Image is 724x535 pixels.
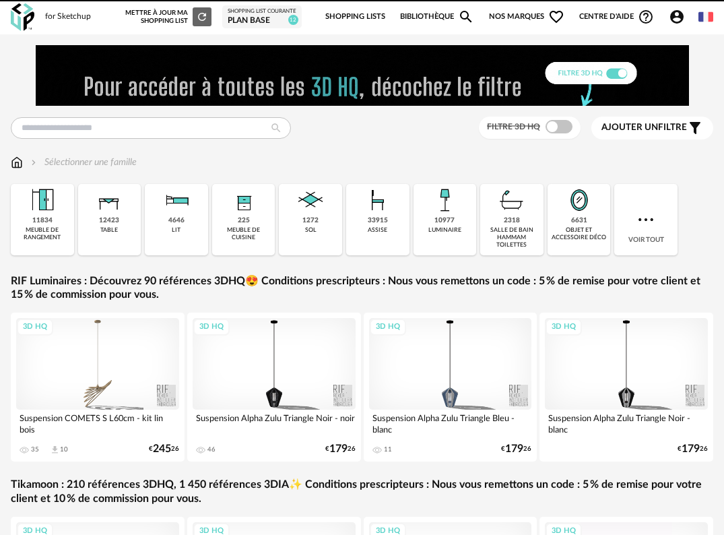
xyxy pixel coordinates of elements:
[325,445,356,453] div: € 26
[228,8,296,26] a: Shopping List courante plan base 12
[153,445,171,453] span: 245
[591,117,713,139] button: Ajouter unfiltre Filter icon
[11,274,713,303] a: RIF Luminaires : Découvrez 90 références 3DHQ😍 Conditions prescripteurs : Nous vous remettons un ...
[100,226,118,234] div: table
[93,184,125,216] img: Table.png
[302,216,319,225] div: 1272
[172,226,180,234] div: lit
[505,445,523,453] span: 179
[15,226,70,242] div: meuble de rangement
[238,216,250,225] div: 225
[11,156,23,169] img: svg+xml;base64,PHN2ZyB3aWR0aD0iMTYiIGhlaWdodD0iMTciIHZpZXdCb3g9IjAgMCAxNiAxNyIgZmlsbD0ibm9uZSIgeG...
[487,123,540,131] span: Filtre 3D HQ
[368,216,388,225] div: 33915
[687,120,703,136] span: Filter icon
[228,15,296,26] div: plan base
[11,313,185,462] a: 3D HQ Suspension COMETS S L60cm - kit lin bois 35 Download icon 10 €24526
[678,445,708,453] div: € 26
[601,122,687,133] span: filtre
[294,184,327,216] img: Sol.png
[11,478,713,506] a: Tikamoon : 210 références 3DHQ, 1 450 références 3DIA✨ Conditions prescripteurs : Nous vous remet...
[26,184,59,216] img: Meuble%20de%20rangement.png
[325,3,385,31] a: Shopping Lists
[50,445,60,455] span: Download icon
[193,410,356,437] div: Suspension Alpha Zulu Triangle Noir - noir
[45,11,91,22] div: for Sketchup
[571,216,587,225] div: 6631
[216,226,271,242] div: meuble de cuisine
[484,226,539,249] div: salle de bain hammam toilettes
[489,3,564,31] span: Nos marques
[28,156,137,169] div: Sélectionner une famille
[434,216,455,225] div: 10977
[458,9,474,25] span: Magnify icon
[36,45,689,106] img: FILTRE%20HQ%20NEW_V1%20(4).gif
[496,184,528,216] img: Salle%20de%20bain.png
[28,156,39,169] img: svg+xml;base64,PHN2ZyB3aWR0aD0iMTYiIGhlaWdodD0iMTYiIHZpZXdCb3g9IjAgMCAxNiAxNiIgZmlsbD0ibm9uZSIgeG...
[160,184,193,216] img: Literie.png
[504,216,520,225] div: 2318
[370,319,406,336] div: 3D HQ
[501,445,531,453] div: € 26
[614,184,678,255] div: Voir tout
[187,313,361,462] a: 3D HQ Suspension Alpha Zulu Triangle Noir - noir 46 €17926
[638,9,654,25] span: Help Circle Outline icon
[31,445,39,453] div: 35
[428,226,461,234] div: luminaire
[552,226,607,242] div: objet et accessoire déco
[125,7,211,26] div: Mettre à jour ma Shopping List
[305,226,317,234] div: sol
[364,313,537,462] a: 3D HQ Suspension Alpha Zulu Triangle Bleu - blanc 11 €17926
[288,15,298,25] span: 12
[682,445,700,453] span: 179
[60,445,68,453] div: 10
[548,9,564,25] span: Heart Outline icon
[539,313,713,462] a: 3D HQ Suspension Alpha Zulu Triangle Noir - blanc €17926
[196,13,208,20] span: Refresh icon
[563,184,595,216] img: Miroir.png
[384,445,392,453] div: 11
[579,9,654,25] span: Centre d'aideHelp Circle Outline icon
[32,216,53,225] div: 11834
[362,184,394,216] img: Assise.png
[545,410,708,437] div: Suspension Alpha Zulu Triangle Noir - blanc
[546,319,582,336] div: 3D HQ
[228,8,296,15] div: Shopping List courante
[17,319,53,336] div: 3D HQ
[400,3,474,31] a: BibliothèqueMagnify icon
[16,410,179,437] div: Suspension COMETS S L60cm - kit lin bois
[635,209,657,230] img: more.7b13dc1.svg
[193,319,230,336] div: 3D HQ
[149,445,179,453] div: € 26
[669,9,691,25] span: Account Circle icon
[329,445,348,453] span: 179
[11,3,34,31] img: OXP
[99,216,119,225] div: 12423
[669,9,685,25] span: Account Circle icon
[698,9,713,24] img: fr
[601,123,658,132] span: Ajouter un
[207,445,216,453] div: 46
[228,184,260,216] img: Rangement.png
[369,410,532,437] div: Suspension Alpha Zulu Triangle Bleu - blanc
[428,184,461,216] img: Luminaire.png
[368,226,387,234] div: assise
[168,216,185,225] div: 4646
